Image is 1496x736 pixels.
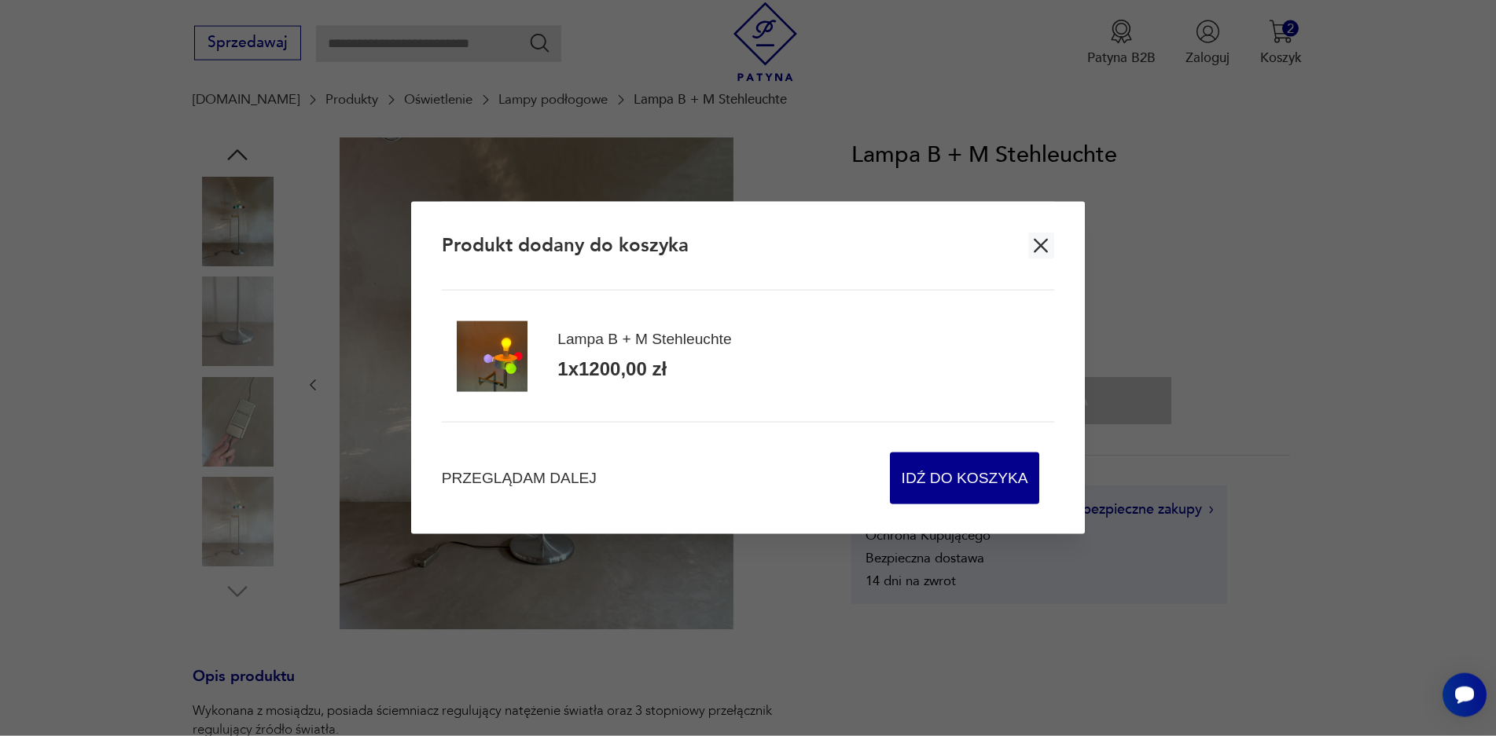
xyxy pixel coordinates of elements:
button: Przeglądam dalej [442,468,597,489]
div: Lampa B + M Stehleuchte [557,331,731,348]
h2: Produkt dodany do koszyka [442,233,689,258]
span: Idź do koszyka [902,453,1028,503]
button: Idź do koszyka [890,452,1039,504]
iframe: Smartsupp widget button [1443,673,1487,717]
div: 1 x 1200,00 zł [557,357,667,382]
img: Zdjęcie produktu [457,321,527,392]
